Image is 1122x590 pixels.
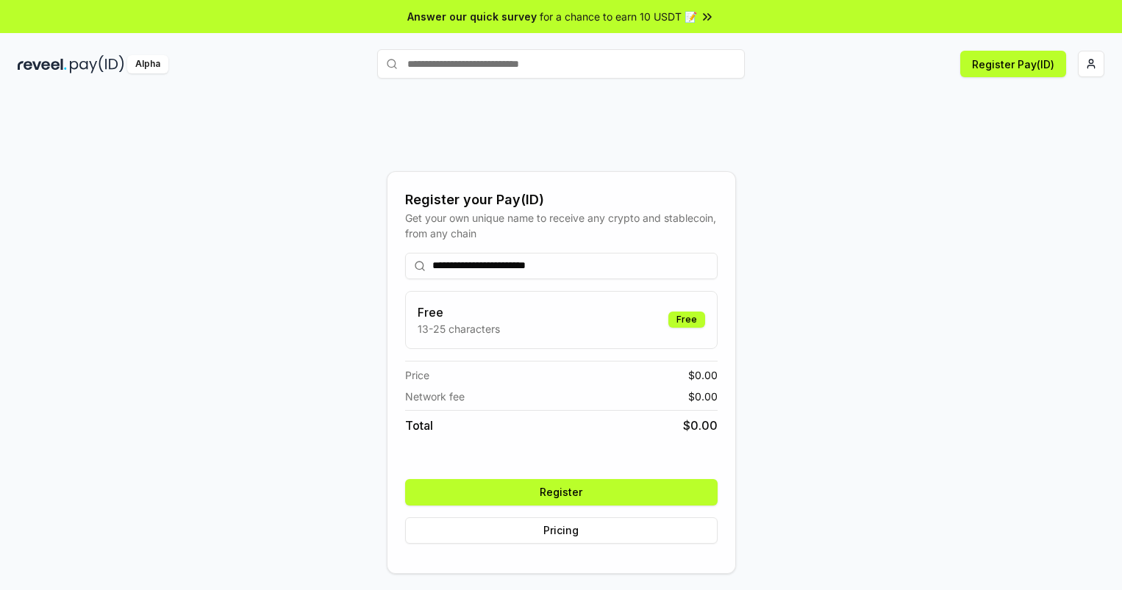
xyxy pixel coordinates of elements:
[405,190,718,210] div: Register your Pay(ID)
[70,55,124,73] img: pay_id
[407,9,537,24] span: Answer our quick survey
[18,55,67,73] img: reveel_dark
[405,517,718,544] button: Pricing
[540,9,697,24] span: for a chance to earn 10 USDT 📝
[405,389,465,404] span: Network fee
[688,389,718,404] span: $ 0.00
[668,312,705,328] div: Free
[683,417,718,434] span: $ 0.00
[418,321,500,337] p: 13-25 characters
[405,417,433,434] span: Total
[405,479,718,506] button: Register
[127,55,168,73] div: Alpha
[960,51,1066,77] button: Register Pay(ID)
[688,367,718,383] span: $ 0.00
[418,303,500,321] h3: Free
[405,367,429,383] span: Price
[405,210,718,241] div: Get your own unique name to receive any crypto and stablecoin, from any chain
